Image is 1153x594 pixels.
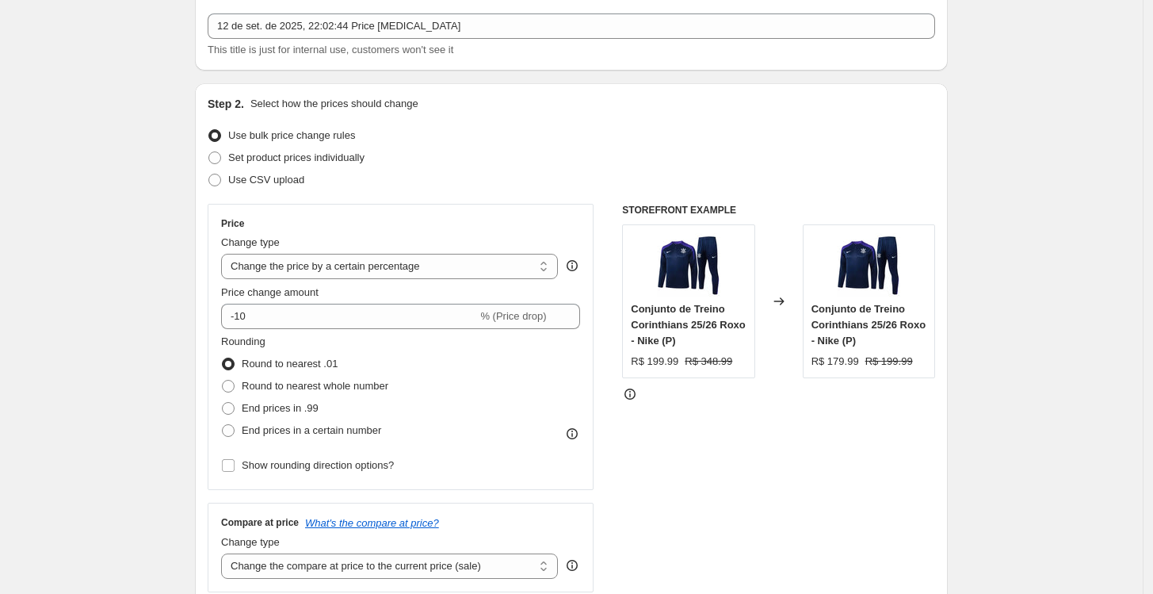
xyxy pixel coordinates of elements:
span: Round to nearest whole number [242,380,388,392]
h2: Step 2. [208,96,244,112]
span: End prices in a certain number [242,424,381,436]
strike: R$ 199.99 [865,354,913,370]
strike: R$ 348.99 [685,354,732,370]
div: help [564,258,580,274]
span: Conjunto de Treino Corinthians 25/26 Roxo - Nike (P) [811,303,926,347]
input: 30% off holiday sale [208,13,935,39]
span: Use CSV upload [228,174,304,186]
span: This title is just for internal use, customers won't see it [208,44,453,56]
span: Change type [221,536,280,548]
span: Show rounding direction options? [242,459,394,471]
div: R$ 199.99 [631,354,678,370]
span: Use bulk price change rules [228,129,355,141]
span: Change type [221,236,280,248]
img: img_9267-eb6ae285ff465d4c2817436255218528-1024-1024_800x-f3a899edb8e860028917527721618047-640-0_f... [837,233,900,297]
span: Price change amount [221,286,319,298]
span: Rounding [221,335,265,347]
span: Set product prices individually [228,151,365,163]
button: What's the compare at price? [305,517,439,529]
span: End prices in .99 [242,402,319,414]
div: help [564,558,580,573]
input: -15 [221,304,477,329]
div: R$ 179.99 [811,354,859,370]
p: Select how the prices should change [250,96,418,112]
h3: Compare at price [221,516,299,529]
h3: Price [221,217,244,230]
h6: STOREFRONT EXAMPLE [622,204,935,217]
span: % (Price drop) [480,310,546,322]
span: Conjunto de Treino Corinthians 25/26 Roxo - Nike (P) [631,303,745,347]
img: img_9267-eb6ae285ff465d4c2817436255218528-1024-1024_800x-f3a899edb8e860028917527721618047-640-0_f... [657,233,720,297]
span: Round to nearest .01 [242,358,338,370]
